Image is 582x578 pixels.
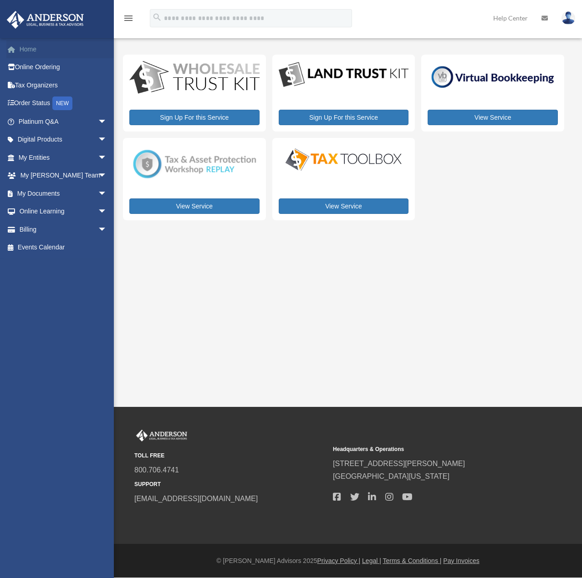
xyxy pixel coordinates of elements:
a: Platinum Q&Aarrow_drop_down [6,112,121,131]
a: [GEOGRAPHIC_DATA][US_STATE] [333,472,449,480]
img: LandTrust_lgo-1.jpg [279,61,409,89]
a: Billingarrow_drop_down [6,220,121,238]
img: Anderson Advisors Platinum Portal [4,11,87,29]
a: My [PERSON_NAME] Teamarrow_drop_down [6,167,121,185]
a: My Entitiesarrow_drop_down [6,148,121,167]
span: arrow_drop_down [98,167,116,185]
span: arrow_drop_down [98,203,116,221]
a: Events Calendar [6,238,121,257]
img: WS-Trust-Kit-lgo-1.jpg [129,61,260,95]
small: Headquarters & Operations [333,445,525,454]
a: Tax Organizers [6,76,121,94]
a: [EMAIL_ADDRESS][DOMAIN_NAME] [134,495,258,502]
div: © [PERSON_NAME] Advisors 2025 [114,555,582,567]
a: View Service [129,198,260,214]
a: 800.706.4741 [134,466,179,474]
a: Privacy Policy | [317,557,361,564]
a: View Service [428,110,558,125]
i: menu [123,13,134,24]
span: arrow_drop_down [98,220,116,239]
a: Online Ordering [6,58,121,76]
a: Terms & Conditions | [383,557,442,564]
i: search [152,12,162,22]
img: Anderson Advisors Platinum Portal [134,430,189,441]
a: Sign Up For this Service [279,110,409,125]
small: SUPPORT [134,480,327,489]
span: arrow_drop_down [98,184,116,203]
a: Online Learningarrow_drop_down [6,203,121,221]
span: arrow_drop_down [98,148,116,167]
img: User Pic [562,11,575,25]
a: [STREET_ADDRESS][PERSON_NAME] [333,460,465,467]
div: NEW [52,96,72,110]
a: Sign Up For this Service [129,110,260,125]
span: arrow_drop_down [98,131,116,149]
span: arrow_drop_down [98,112,116,131]
a: Digital Productsarrow_drop_down [6,131,116,149]
a: View Service [279,198,409,214]
a: Legal | [362,557,381,564]
a: My Documentsarrow_drop_down [6,184,121,203]
small: TOLL FREE [134,451,327,461]
a: Order StatusNEW [6,94,121,113]
a: Home [6,40,121,58]
a: menu [123,16,134,24]
a: Pay Invoices [443,557,479,564]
